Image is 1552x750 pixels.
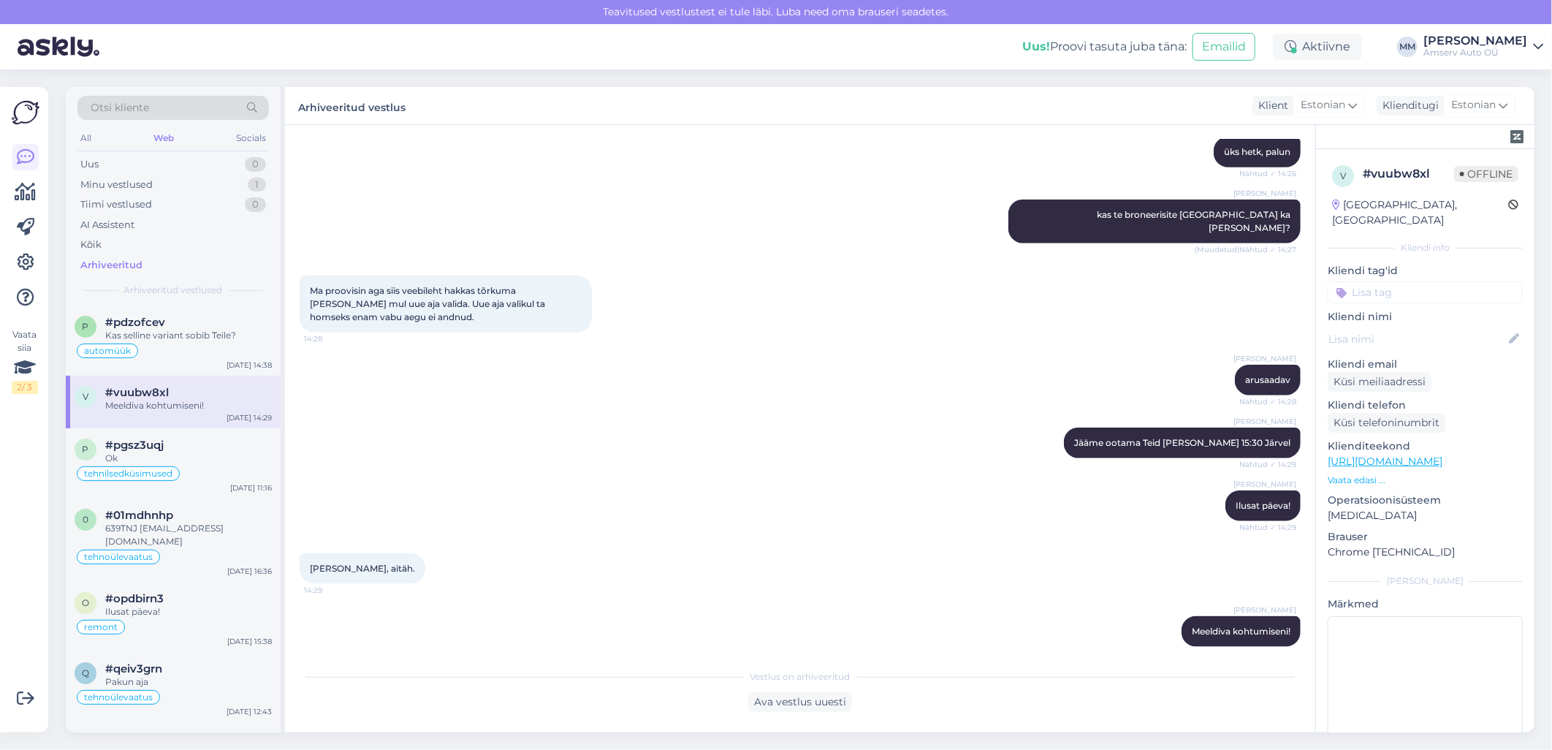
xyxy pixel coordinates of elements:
[1423,35,1527,47] div: [PERSON_NAME]
[1233,416,1296,427] span: [PERSON_NAME]
[12,328,38,394] div: Vaata siia
[1340,170,1346,181] span: v
[1192,33,1255,61] button: Emailid
[1233,479,1296,490] span: [PERSON_NAME]
[12,381,38,394] div: 2 / 3
[1245,374,1290,385] span: arusaadav
[84,623,118,632] span: remont
[1239,459,1296,470] span: Nähtud ✓ 14:29
[1233,605,1296,615] span: [PERSON_NAME]
[84,553,153,561] span: tehnoülevaatus
[1328,398,1523,413] p: Kliendi telefon
[82,597,89,608] span: o
[1239,396,1296,407] span: Nähtud ✓ 14:28
[1328,455,1442,468] a: [URL][DOMAIN_NAME]
[105,592,164,605] span: #opdbirn3
[748,692,852,712] div: Ava vestlus uuesti
[80,218,134,232] div: AI Assistent
[1328,545,1523,560] p: Chrome [TECHNICAL_ID]
[105,662,162,675] span: #qeiv3grn
[82,667,89,678] span: q
[1328,508,1523,523] p: [MEDICAL_DATA]
[1224,146,1290,157] span: üks hetk, palun
[1328,372,1431,392] div: Küsi meiliaadressi
[245,157,266,172] div: 0
[1328,331,1506,347] input: Lisa nimi
[84,346,131,355] span: automüük
[1423,35,1543,58] a: [PERSON_NAME]Amserv Auto OÜ
[1074,437,1290,448] span: Jääme ootama Teid [PERSON_NAME] 15:30 Järvel
[1241,648,1296,659] span: 14:29
[1328,241,1523,254] div: Kliendi info
[1454,166,1518,182] span: Offline
[1328,413,1445,433] div: Küsi telefoninumbrit
[1328,596,1523,612] p: Märkmed
[1273,34,1362,60] div: Aktiivne
[1022,39,1050,53] b: Uus!
[1195,244,1296,255] span: (Muudetud) Nähtud ✓ 14:27
[1022,38,1187,56] div: Proovi tasuta juba täna:
[1233,353,1296,364] span: [PERSON_NAME]
[227,360,272,371] div: [DATE] 14:38
[310,563,415,574] span: [PERSON_NAME], aitäh.
[310,285,547,322] span: Ma proovisin aga siis veebileht hakkas tõrkuma [PERSON_NAME] mul uue aja valida. Uue aja valikul ...
[1510,130,1524,143] img: zendesk
[1239,168,1296,179] span: Nähtud ✓ 14:26
[1397,37,1418,57] div: MM
[233,129,269,148] div: Socials
[1332,197,1508,228] div: [GEOGRAPHIC_DATA], [GEOGRAPHIC_DATA]
[105,522,272,548] div: 639TNJ [EMAIL_ADDRESS][DOMAIN_NAME]
[1328,357,1523,372] p: Kliendi email
[1328,474,1523,487] p: Vaata edasi ...
[1451,97,1496,113] span: Estonian
[1097,209,1293,233] span: kas te broneerisite [GEOGRAPHIC_DATA] ka [PERSON_NAME]?
[1328,263,1523,279] p: Kliendi tag'id
[304,585,359,596] span: 14:29
[80,258,142,273] div: Arhiveeritud
[230,482,272,493] div: [DATE] 11:16
[1328,493,1523,508] p: Operatsioonisüsteem
[105,329,272,342] div: Kas selline variant sobib Teile?
[80,197,152,212] div: Tiimi vestlused
[1192,626,1290,637] span: Meeldiva kohtumiseni!
[105,605,272,618] div: Ilusat päeva!
[1239,522,1296,533] span: Nähtud ✓ 14:29
[84,693,153,702] span: tehnoülevaatus
[1328,439,1523,454] p: Klienditeekond
[227,566,272,577] div: [DATE] 16:36
[1328,575,1523,588] div: [PERSON_NAME]
[151,129,177,148] div: Web
[1233,188,1296,199] span: [PERSON_NAME]
[227,706,272,717] div: [DATE] 12:43
[227,412,272,423] div: [DATE] 14:29
[1328,309,1523,325] p: Kliendi nimi
[304,333,359,344] span: 14:28
[1328,281,1523,303] input: Lisa tag
[105,452,272,465] div: Ok
[1301,97,1345,113] span: Estonian
[12,99,39,126] img: Askly Logo
[84,469,172,478] span: tehnilsedküsimused
[80,178,153,192] div: Minu vestlused
[105,386,169,399] span: #vuubw8xl
[91,100,149,115] span: Otsi kliente
[1252,98,1288,113] div: Klient
[80,157,99,172] div: Uus
[83,444,89,455] span: p
[105,675,272,689] div: Pakun aja
[227,636,272,647] div: [DATE] 15:38
[248,178,266,192] div: 1
[124,284,223,297] span: Arhiveeritud vestlused
[1423,47,1527,58] div: Amserv Auto OÜ
[105,399,272,412] div: Meeldiva kohtumiseni!
[750,670,851,683] span: Vestlus on arhiveeritud
[1236,500,1290,511] span: Ilusat päeva!
[1363,165,1454,183] div: # vuubw8xl
[105,439,164,452] span: #pgsz3uqj
[83,321,89,332] span: p
[1377,98,1439,113] div: Klienditugi
[245,197,266,212] div: 0
[1328,529,1523,545] p: Brauser
[77,129,94,148] div: All
[83,391,88,402] span: v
